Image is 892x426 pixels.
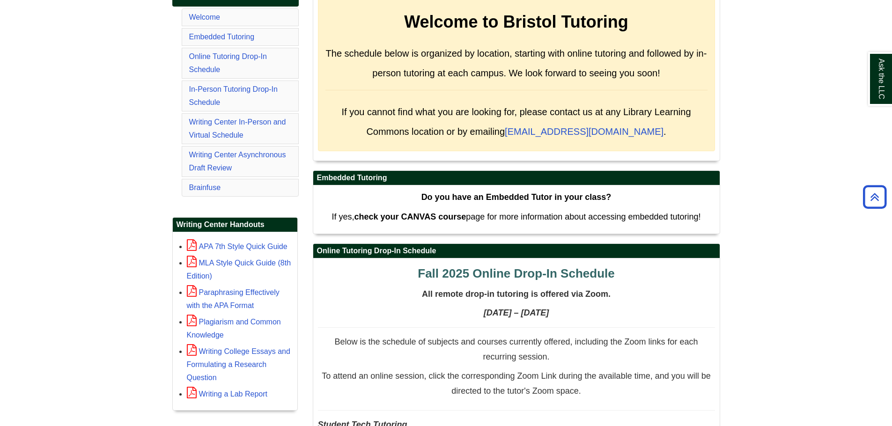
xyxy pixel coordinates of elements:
[189,85,278,106] a: In-Person Tutoring Drop-In Schedule
[860,191,890,203] a: Back to Top
[189,118,286,139] a: Writing Center In-Person and Virtual Schedule
[187,390,267,398] a: Writing a Lab Report
[354,212,466,221] strong: check your CANVAS course
[189,184,221,191] a: Brainfuse
[418,266,614,280] span: Fall 2025 Online Drop-In Schedule
[187,259,291,280] a: MLA Style Quick Guide (8th Edition)
[187,347,290,382] a: Writing College Essays and Formulating a Research Question
[189,13,220,21] a: Welcome
[326,48,707,78] span: The schedule below is organized by location, starting with online tutoring and followed by in-per...
[404,12,628,31] strong: Welcome to Bristol Tutoring
[341,107,691,137] span: If you cannot find what you are looking for, please contact us at any Library Learning Commons lo...
[189,33,255,41] a: Embedded Tutoring
[334,337,698,361] span: Below is the schedule of subjects and courses currently offered, including the Zoom links for eac...
[173,218,297,232] h2: Writing Center Handouts
[421,192,612,202] strong: Do you have an Embedded Tutor in your class?
[322,371,710,396] span: To attend an online session, click the corresponding Zoom Link during the available time, and you...
[187,318,281,339] a: Plagiarism and Common Knowledge
[505,126,663,137] a: [EMAIL_ADDRESS][DOMAIN_NAME]
[313,244,720,258] h2: Online Tutoring Drop-In Schedule
[484,308,549,317] strong: [DATE] – [DATE]
[422,289,611,299] span: All remote drop-in tutoring is offered via Zoom.
[332,212,700,221] span: If yes, page for more information about accessing embedded tutoring!
[313,171,720,185] h2: Embedded Tutoring
[189,151,286,172] a: Writing Center Asynchronous Draft Review
[187,242,288,250] a: APA 7th Style Quick Guide
[189,52,267,73] a: Online Tutoring Drop-In Schedule
[187,288,280,309] a: Paraphrasing Effectively with the APA Format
